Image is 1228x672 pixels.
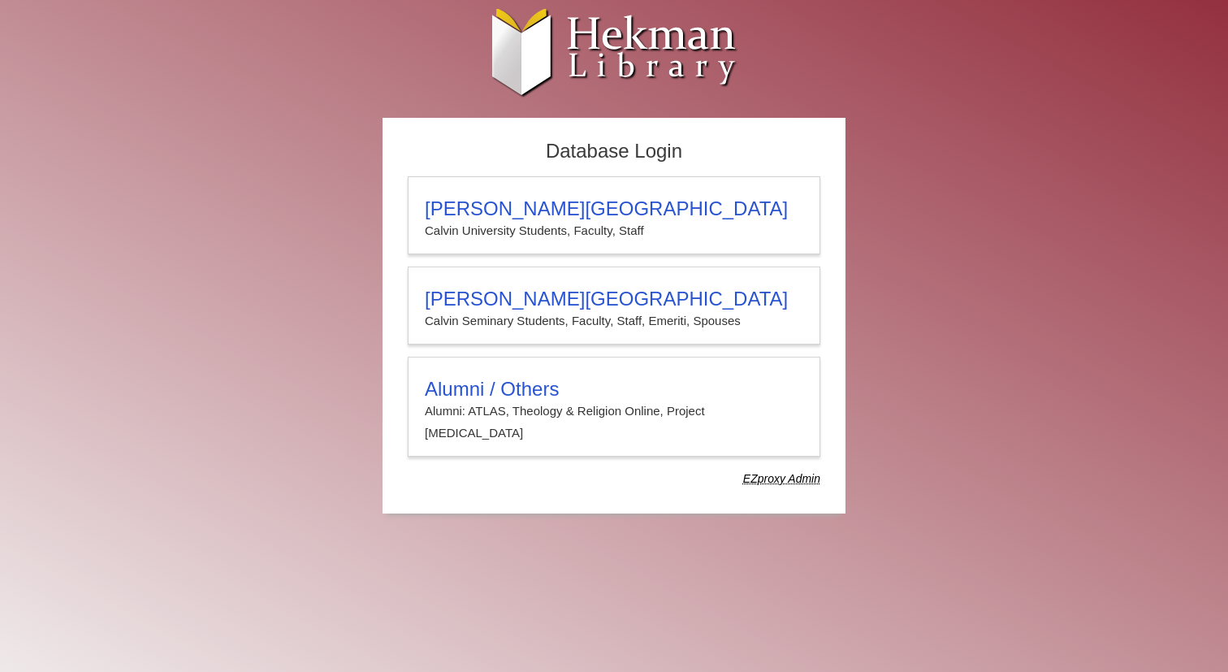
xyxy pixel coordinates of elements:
[425,401,803,444] p: Alumni: ATLAS, Theology & Religion Online, Project [MEDICAL_DATA]
[425,378,803,444] summary: Alumni / OthersAlumni: ATLAS, Theology & Religion Online, Project [MEDICAL_DATA]
[743,472,820,485] dfn: Use Alumni login
[400,135,828,168] h2: Database Login
[425,288,803,310] h3: [PERSON_NAME][GEOGRAPHIC_DATA]
[425,378,803,401] h3: Alumni / Others
[408,176,820,254] a: [PERSON_NAME][GEOGRAPHIC_DATA]Calvin University Students, Faculty, Staff
[425,220,803,241] p: Calvin University Students, Faculty, Staff
[425,310,803,332] p: Calvin Seminary Students, Faculty, Staff, Emeriti, Spouses
[408,267,820,345] a: [PERSON_NAME][GEOGRAPHIC_DATA]Calvin Seminary Students, Faculty, Staff, Emeriti, Spouses
[425,197,803,220] h3: [PERSON_NAME][GEOGRAPHIC_DATA]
